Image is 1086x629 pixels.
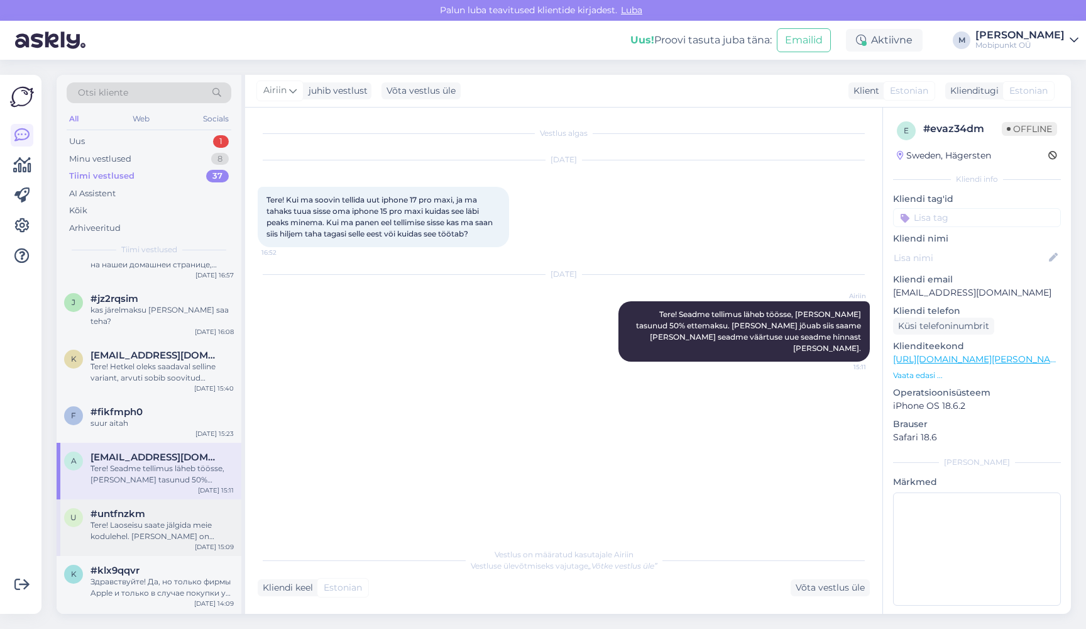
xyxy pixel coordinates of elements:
div: [PERSON_NAME] [975,30,1065,40]
div: [DATE] 15:40 [194,384,234,393]
div: # evaz34dm [923,121,1002,136]
span: k [71,569,77,579]
div: Socials [200,111,231,127]
p: Märkmed [893,476,1061,489]
button: Emailid [777,28,831,52]
p: Vaata edasi ... [893,370,1061,381]
a: [URL][DOMAIN_NAME][PERSON_NAME] [893,353,1067,365]
span: #klx9qqvr [90,565,140,576]
div: Здравствуйте! Да, но только фирмы Apple и только в случае покупки у нас чего-либо другого. [90,576,234,599]
div: [DATE] [258,154,870,165]
div: 1 [213,135,229,148]
div: Klient [848,84,879,97]
span: Vestlus on määratud kasutajale Airiin [495,550,633,559]
span: Estonian [324,581,362,594]
div: [DATE] 15:23 [195,429,234,438]
div: Tiimi vestlused [69,170,134,182]
p: Kliendi nimi [893,232,1061,245]
div: [DATE] 14:09 [194,599,234,608]
p: Kliendi email [893,273,1061,286]
p: Klienditeekond [893,340,1061,353]
p: Kliendi telefon [893,304,1061,318]
div: Võta vestlus üle [791,579,870,596]
span: #jz2rqsim [90,293,138,304]
div: suur aitah [90,418,234,429]
p: Safari 18.6 [893,431,1061,444]
div: Kliendi info [893,174,1061,185]
span: Estonian [1009,84,1048,97]
span: Tere! Kui ma soovin tellida uut iphone 17 pro maxi, ja ma tahaks tuua sisse oma iphone 15 pro max... [266,195,495,238]
div: Web [130,111,152,127]
a: [PERSON_NAME]Mobipunkt OÜ [975,30,1078,50]
span: Tiimi vestlused [121,244,177,255]
div: Arhiveeritud [69,222,121,235]
div: [DATE] 16:08 [195,327,234,337]
span: Otsi kliente [78,86,128,99]
div: [DATE] 16:57 [195,270,234,280]
span: e [904,126,909,135]
div: M [953,31,970,49]
span: #fikfmph0 [90,406,143,418]
div: juhib vestlust [304,84,368,97]
span: k [71,354,77,364]
span: a [71,456,77,465]
p: iPhone OS 18.6.2 [893,399,1061,413]
div: [DATE] 15:11 [198,486,234,495]
div: AI Assistent [69,187,116,200]
p: Brauser [893,418,1061,431]
span: f [71,411,76,420]
span: kenkink2005@gmail.com [90,350,221,361]
div: Vestlus algas [258,128,870,139]
div: Võta vestlus üle [381,82,461,99]
input: Lisa nimi [894,251,1046,265]
div: Minu vestlused [69,153,131,165]
span: Estonian [890,84,928,97]
div: Kõik [69,204,87,217]
div: Aktiivne [846,29,923,52]
div: [PERSON_NAME] [893,457,1061,468]
b: Uus! [630,34,654,46]
span: Airiin [263,84,287,97]
p: Kliendi tag'id [893,192,1061,206]
div: Tere! Seadme tellimus läheb töösse, [PERSON_NAME] tasunud 50% ettemaksu. [PERSON_NAME] jõuab siis... [90,463,234,486]
span: Offline [1002,122,1057,136]
span: 15:11 [819,362,866,372]
div: Tere! Hetkel oleks saadaval selline variant, arvuti sobib soovitud tegevusteks suurepäraselt: [UR... [90,361,234,384]
img: Askly Logo [10,85,34,109]
p: [EMAIL_ADDRESS][DOMAIN_NAME] [893,286,1061,299]
div: kas järelmaksu [PERSON_NAME] saa teha? [90,304,234,327]
div: Klienditugi [945,84,999,97]
div: 37 [206,170,229,182]
span: andresenchristyn@gmail.com [90,452,221,463]
div: Proovi tasuta juba täna: [630,33,772,48]
span: Tere! Seadme tellimus läheb töösse, [PERSON_NAME] tasunud 50% ettemaksu. [PERSON_NAME] jõuab siis... [636,309,863,353]
div: Uus [69,135,85,148]
div: All [67,111,81,127]
input: Lisa tag [893,208,1061,227]
i: „Võtke vestlus üle” [588,561,657,571]
div: Sweden, Hägersten [897,149,991,162]
div: [DATE] 15:09 [195,542,234,552]
div: Tere! Laoseisu saate jälgida meie kodulehel. [PERSON_NAME] on esinduses olemas, siis on ka kodule... [90,520,234,542]
span: j [72,298,75,307]
span: 16:52 [261,248,309,257]
div: 8 [211,153,229,165]
p: Operatsioonisüsteem [893,386,1061,399]
span: Luba [617,4,646,16]
span: #untfnzkm [90,508,145,520]
span: u [70,513,77,522]
div: Kliendi keel [258,581,313,594]
span: Vestluse ülevõtmiseks vajutage [471,561,657,571]
div: Mobipunkt OÜ [975,40,1065,50]
div: [DATE] [258,269,870,280]
span: Airiin [819,291,866,301]
div: Küsi telefoninumbrit [893,318,994,335]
